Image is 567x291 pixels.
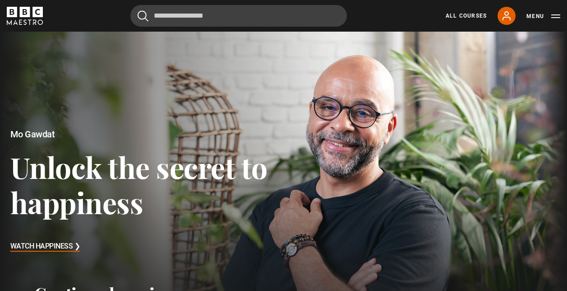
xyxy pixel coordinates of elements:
button: Submit the search query [138,10,148,22]
input: Search [130,5,347,27]
h2: Mo Gawdat [10,129,284,140]
h3: Unlock the secret to happiness [10,150,284,220]
h3: Watch Happiness ❯ [10,240,80,253]
a: All Courses [446,12,487,20]
svg: BBC Maestro [7,7,43,25]
button: Toggle navigation [526,12,560,21]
